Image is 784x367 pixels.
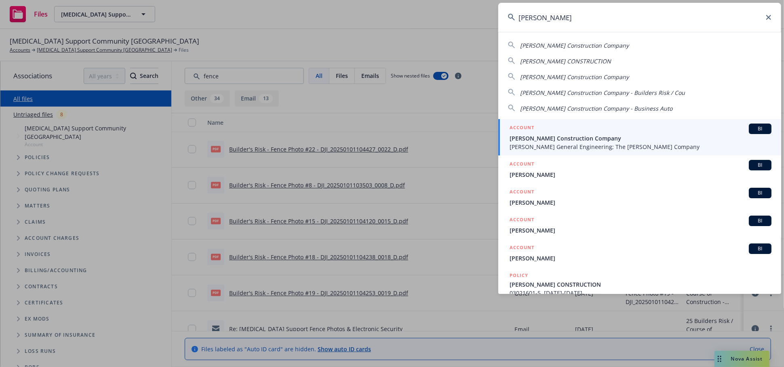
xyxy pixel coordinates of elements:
[752,125,768,132] span: BI
[752,189,768,197] span: BI
[510,170,771,179] span: [PERSON_NAME]
[510,254,771,262] span: [PERSON_NAME]
[498,183,781,211] a: ACCOUNTBI[PERSON_NAME]
[510,198,771,207] span: [PERSON_NAME]
[510,226,771,235] span: [PERSON_NAME]
[752,245,768,252] span: BI
[510,160,534,170] h5: ACCOUNT
[498,211,781,239] a: ACCOUNTBI[PERSON_NAME]
[510,289,771,297] span: 03021601-5, [DATE]-[DATE]
[498,155,781,183] a: ACCOUNTBI[PERSON_NAME]
[520,42,629,49] span: [PERSON_NAME] Construction Company
[510,188,534,197] h5: ACCOUNT
[520,73,629,81] span: [PERSON_NAME] Construction Company
[752,161,768,169] span: BI
[498,267,781,302] a: POLICY[PERSON_NAME] CONSTRUCTION03021601-5, [DATE]-[DATE]
[510,143,771,151] span: [PERSON_NAME] General Engineering; The [PERSON_NAME] Company
[510,124,534,133] h5: ACCOUNT
[510,216,534,225] h5: ACCOUNT
[520,89,685,96] span: [PERSON_NAME] Construction Company - Builders Risk / Cou
[510,280,771,289] span: [PERSON_NAME] CONSTRUCTION
[498,239,781,267] a: ACCOUNTBI[PERSON_NAME]
[498,119,781,155] a: ACCOUNTBI[PERSON_NAME] Construction Company[PERSON_NAME] General Engineering; The [PERSON_NAME] C...
[510,271,528,279] h5: POLICY
[520,105,672,112] span: [PERSON_NAME] Construction Company - Business Auto
[520,57,611,65] span: [PERSON_NAME] CONSTRUCTION
[510,243,534,253] h5: ACCOUNT
[498,3,781,32] input: Search...
[510,134,771,143] span: [PERSON_NAME] Construction Company
[752,217,768,224] span: BI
